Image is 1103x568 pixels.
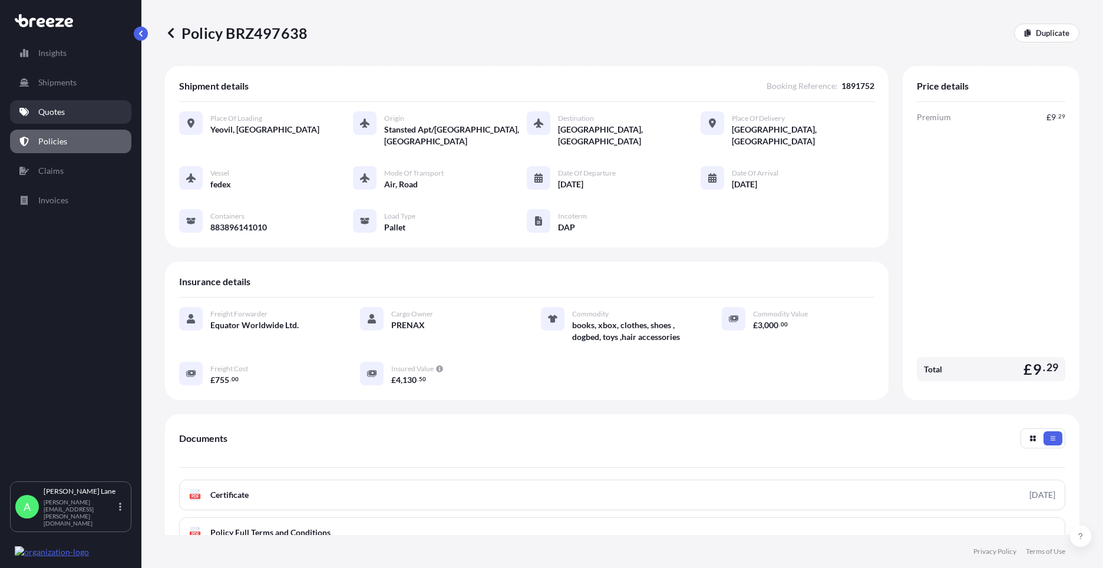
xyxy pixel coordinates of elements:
span: 130 [402,376,417,384]
a: Privacy Policy [973,547,1016,556]
span: , [762,321,764,329]
p: Claims [38,165,64,177]
span: £ [1023,362,1032,377]
span: A [24,501,31,513]
span: £ [391,376,396,384]
p: Insights [38,47,67,59]
span: 9 [1033,362,1042,377]
span: . [1043,364,1045,371]
p: Shipments [38,77,77,88]
span: . [779,322,780,326]
span: Destination [558,114,594,123]
p: Policy BRZ497638 [165,24,308,42]
span: 883896141010 [210,222,267,233]
p: Policies [38,136,67,147]
span: . [230,377,231,381]
span: [DATE] [732,179,757,190]
span: [GEOGRAPHIC_DATA], [GEOGRAPHIC_DATA] [732,124,874,147]
span: Insurance details [179,276,250,288]
p: Duplicate [1036,27,1069,39]
span: £ [210,376,215,384]
span: Air, Road [384,179,418,190]
span: Freight Forwarder [210,309,268,319]
a: Invoices [10,189,131,212]
a: Duplicate [1014,24,1079,42]
span: [GEOGRAPHIC_DATA], [GEOGRAPHIC_DATA] [558,124,701,147]
span: Incoterm [558,212,587,221]
a: Claims [10,159,131,183]
span: £ [753,321,758,329]
div: [DATE] [1029,489,1055,501]
img: organization-logo [15,546,89,558]
span: 1891752 [841,80,874,92]
p: Quotes [38,106,65,118]
span: DAP [558,222,575,233]
span: [DATE] [558,179,583,190]
span: Origin [384,114,404,123]
span: PRENAX [391,319,425,331]
p: [PERSON_NAME] Lane [44,487,117,496]
span: Booking Reference : [767,80,838,92]
span: 4 [396,376,401,384]
a: Terms of Use [1026,547,1065,556]
span: 9 [1051,113,1056,121]
span: Documents [179,432,227,444]
span: Insured Value [391,364,434,374]
span: £ [1046,113,1051,121]
a: Shipments [10,71,131,94]
span: Stansted Apt/[GEOGRAPHIC_DATA], [GEOGRAPHIC_DATA] [384,124,527,147]
span: 00 [232,377,239,381]
span: 29 [1046,364,1058,371]
span: 000 [764,321,778,329]
span: . [1056,114,1058,118]
text: PDF [191,532,199,536]
span: 50 [419,377,426,381]
span: Premium [917,111,951,123]
span: Commodity [572,309,609,319]
span: Date of Arrival [732,169,778,178]
a: Policies [10,130,131,153]
a: PDFPolicy Full Terms and Conditions [179,517,1065,548]
span: Price details [917,80,969,92]
p: Invoices [38,194,68,206]
span: . [417,377,418,381]
p: [PERSON_NAME][EMAIL_ADDRESS][PERSON_NAME][DOMAIN_NAME] [44,498,117,527]
span: Equator Worldwide Ltd. [210,319,299,331]
span: fedex [210,179,231,190]
span: Freight Cost [210,364,248,374]
a: PDFCertificate[DATE] [179,480,1065,510]
span: Shipment details [179,80,249,92]
span: books, xbox, clothes, shoes , dogbed, toys ,hair accessories [572,319,693,343]
span: Total [924,364,942,375]
span: Yeovil, [GEOGRAPHIC_DATA] [210,124,319,136]
span: Mode of Transport [384,169,444,178]
span: Cargo Owner [391,309,433,319]
span: Containers [210,212,245,221]
span: Policy Full Terms and Conditions [210,527,331,539]
span: Commodity Value [753,309,808,319]
a: Quotes [10,100,131,124]
span: 29 [1058,114,1065,118]
span: Vessel [210,169,229,178]
text: PDF [191,494,199,498]
span: Pallet [384,222,405,233]
span: 3 [758,321,762,329]
a: Insights [10,41,131,65]
span: , [401,376,402,384]
span: 00 [781,322,788,326]
span: Load Type [384,212,415,221]
span: 755 [215,376,229,384]
span: Place of Delivery [732,114,785,123]
span: Place of Loading [210,114,262,123]
span: Certificate [210,489,249,501]
span: Date of Departure [558,169,616,178]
